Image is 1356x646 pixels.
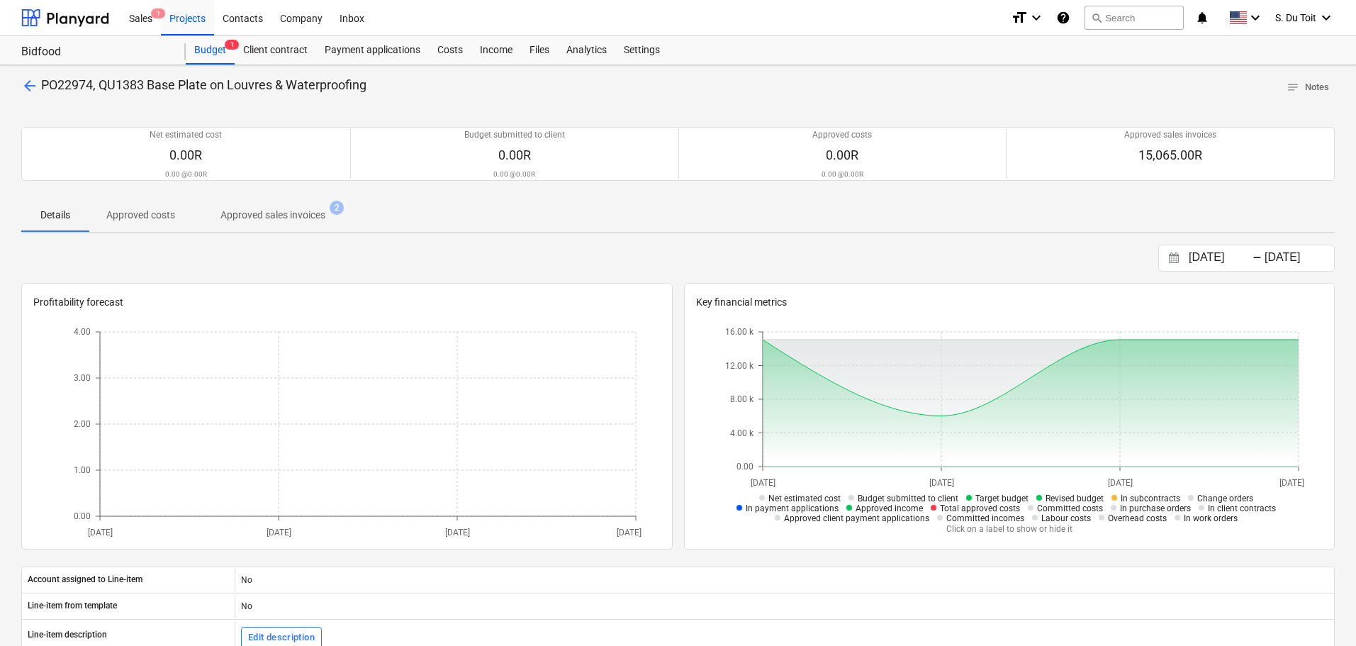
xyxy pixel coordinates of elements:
input: End Date [1262,248,1334,268]
tspan: [DATE] [267,527,291,537]
a: Income [471,36,521,65]
p: Approved sales invoices [220,208,325,223]
a: Client contract [235,36,316,65]
span: Target budget [975,494,1029,503]
p: Click on a label to show or hide it [720,523,1299,535]
p: 0.00 @ 0.00R [822,169,863,179]
span: PO22974, QU1383 Base Plate on Louvres & Waterproofing [41,77,366,92]
tspan: [DATE] [929,477,953,487]
span: In payment applications [746,503,839,513]
span: In subcontracts [1121,494,1180,503]
span: In purchase orders [1120,503,1191,513]
span: notes [1287,81,1299,94]
span: 2 [330,201,344,215]
span: Net estimated cost [768,494,841,503]
i: keyboard_arrow_down [1028,9,1045,26]
tspan: [DATE] [1107,477,1132,487]
i: notifications [1195,9,1209,26]
span: Committed incomes [946,513,1024,523]
p: Details [38,208,72,223]
span: In client contracts [1208,503,1276,513]
tspan: 8.00 k [730,394,754,404]
p: 0.00 @ 0.00R [493,169,535,179]
tspan: 1.00 [74,465,91,475]
tspan: 0.00 [74,511,91,521]
span: 0.00R [498,147,531,162]
a: Settings [615,36,668,65]
span: Change orders [1197,494,1253,503]
span: S. Du Toit [1275,12,1316,23]
tspan: [DATE] [1279,477,1304,487]
div: - [1253,254,1262,262]
tspan: 16.00 k [725,327,754,337]
span: Budget submitted to client [858,494,958,503]
span: 15,065.00R [1138,147,1202,162]
p: Account assigned to Line-item [28,574,142,586]
iframe: Chat Widget [1285,578,1356,646]
span: Labour costs [1041,513,1091,523]
tspan: 2.00 [74,419,91,429]
p: Profitability forecast [33,295,661,310]
a: Budget1 [186,36,235,65]
span: Approved income [856,503,923,513]
p: Net estimated cost [150,129,222,141]
i: keyboard_arrow_down [1318,9,1335,26]
span: 1 [151,9,165,18]
a: Payment applications [316,36,429,65]
span: search [1091,12,1102,23]
i: Knowledge base [1056,9,1070,26]
span: 0.00R [826,147,858,162]
p: Line-item description [28,629,107,641]
span: Overhead costs [1108,513,1167,523]
button: Interact with the calendar and add the check-in date for your trip. [1162,250,1186,267]
span: arrow_back [21,77,38,94]
button: Search [1085,6,1184,30]
span: Revised budget [1046,494,1104,503]
tspan: 12.00 k [725,360,754,370]
p: Approved sales invoices [1124,129,1216,141]
tspan: 0.00 [736,462,753,472]
a: Analytics [558,36,615,65]
a: Files [521,36,558,65]
span: 0.00R [169,147,202,162]
span: In work orders [1184,513,1238,523]
div: Budget [186,36,235,65]
span: Committed costs [1037,503,1103,513]
button: Notes [1281,77,1335,99]
p: Key financial metrics [696,295,1323,310]
tspan: [DATE] [750,477,775,487]
tspan: 4.00 [74,327,91,337]
input: Start Date [1186,248,1258,268]
span: Notes [1287,79,1329,96]
div: Bidfood [21,45,169,60]
p: 0.00 @ 0.00R [165,169,207,179]
p: Approved costs [812,129,872,141]
tspan: [DATE] [445,527,470,537]
tspan: [DATE] [617,527,641,537]
i: keyboard_arrow_down [1247,9,1264,26]
span: Approved client payment applications [784,513,929,523]
p: Approved costs [106,208,175,223]
tspan: 4.00 k [730,428,754,438]
p: Line-item from template [28,600,117,612]
span: 1 [225,40,239,50]
div: No [235,569,1334,591]
span: Total approved costs [940,503,1020,513]
tspan: 3.00 [74,373,91,383]
div: Edit description [248,630,315,646]
a: Costs [429,36,471,65]
div: No [235,595,1334,618]
p: Budget submitted to client [464,129,565,141]
i: format_size [1011,9,1028,26]
tspan: [DATE] [88,527,113,537]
